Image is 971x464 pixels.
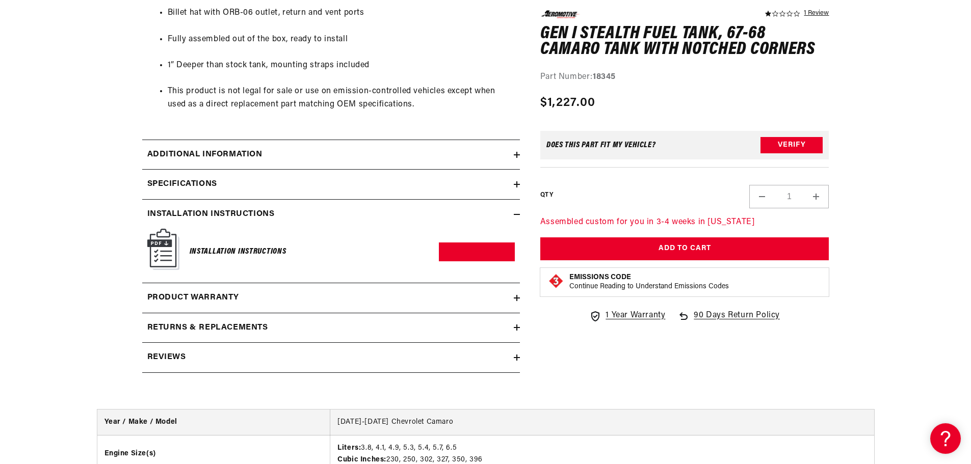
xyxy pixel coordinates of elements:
[760,137,823,153] button: Verify
[190,245,286,259] h6: Installation Instructions
[142,140,520,170] summary: Additional information
[168,59,515,72] li: 1” Deeper than stock tank, mounting straps included
[569,273,631,281] strong: Emissions Code
[147,291,240,305] h2: Product warranty
[540,70,829,84] div: Part Number:
[147,321,268,335] h2: Returns & replacements
[540,191,553,200] label: QTY
[147,208,275,221] h2: Installation Instructions
[540,237,829,260] button: Add to Cart
[168,85,515,111] li: This product is not legal for sale or use on emission-controlled vehicles except when used as a d...
[540,25,829,58] h1: Gen I Stealth Fuel Tank, 67-68 Camaro Tank with Notched Corners
[546,141,656,149] div: Does This part fit My vehicle?
[589,309,665,322] a: 1 Year Warranty
[677,309,780,332] a: 90 Days Return Policy
[540,94,596,112] span: $1,227.00
[147,178,217,191] h2: Specifications
[569,282,729,291] p: Continue Reading to Understand Emissions Codes
[804,10,829,17] a: 1 reviews
[168,7,515,20] li: Billet hat with ORB-06 outlet, return and vent ports
[694,309,780,332] span: 90 Days Return Policy
[540,216,829,229] p: Assembled custom for you in 3-4 weeks in [US_STATE]
[142,283,520,313] summary: Product warranty
[569,272,729,291] button: Emissions CodeContinue Reading to Understand Emissions Codes
[337,456,386,463] strong: Cubic Inches:
[142,343,520,372] summary: Reviews
[147,351,186,364] h2: Reviews
[606,309,665,322] span: 1 Year Warranty
[168,33,515,46] li: Fully assembled out of the box, ready to install
[593,72,616,80] strong: 18345
[548,272,564,289] img: Emissions code
[147,148,263,161] h2: Additional information
[142,170,520,199] summary: Specifications
[142,200,520,229] summary: Installation Instructions
[97,410,330,435] th: Year / Make / Model
[337,444,361,452] strong: Liters:
[147,229,179,270] img: Instruction Manual
[142,313,520,343] summary: Returns & replacements
[330,410,874,435] td: [DATE]-[DATE] Chevrolet Camaro
[439,242,515,261] a: Download PDF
